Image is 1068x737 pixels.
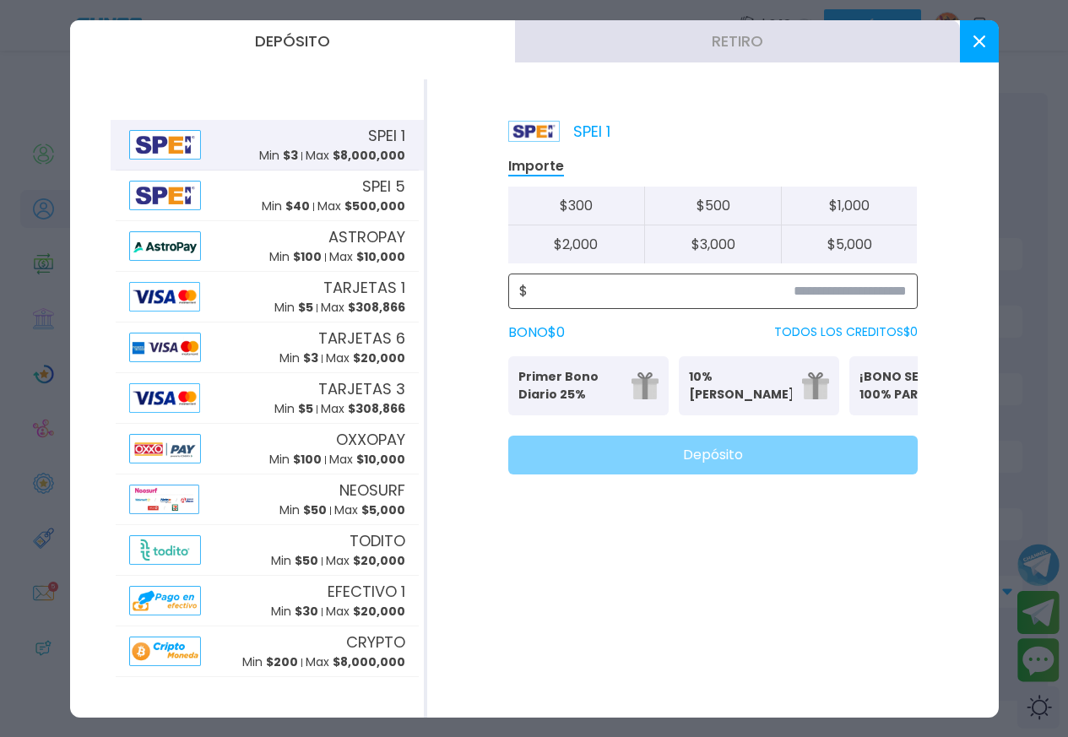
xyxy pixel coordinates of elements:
[781,187,918,225] button: $1,000
[303,350,318,366] span: $ 3
[129,535,202,565] img: Alipay
[353,350,405,366] span: $ 20,000
[689,368,792,404] p: 10% [PERSON_NAME]
[679,356,839,415] button: 10% [PERSON_NAME]
[774,323,918,341] p: TODOS LOS CREDITOS $ 0
[111,322,424,373] button: AlipayTARJETAS 6Min $3Max $20,000
[111,221,424,272] button: AlipayASTROPAYMin $100Max $10,000
[508,120,610,143] p: SPEI 1
[70,20,515,62] button: Depósito
[283,147,298,164] span: $ 3
[346,631,405,653] span: CRYPTO
[329,451,405,469] p: Max
[350,529,405,552] span: TODITO
[348,299,405,316] span: $ 308,866
[329,248,405,266] p: Max
[508,356,669,415] button: Primer Bono Diario 25%
[328,580,405,603] span: EFECTIVO 1
[353,603,405,620] span: $ 20,000
[508,121,560,142] img: Platform Logo
[644,187,781,225] button: $500
[129,485,199,514] img: Alipay
[242,653,298,671] p: Min
[508,322,565,343] label: BONO $ 0
[111,171,424,221] button: AlipaySPEI 5Min $40Max $500,000
[129,434,202,463] img: Alipay
[781,225,918,263] button: $5,000
[298,400,313,417] span: $ 5
[632,372,659,399] img: gift
[298,299,313,316] span: $ 5
[271,552,318,570] p: Min
[279,350,318,367] p: Min
[849,356,1010,415] button: ¡BONO SEMANAL 100% PARA DEPORTES!
[295,603,318,620] span: $ 30
[321,299,405,317] p: Max
[348,400,405,417] span: $ 308,866
[303,501,327,518] span: $ 50
[318,327,405,350] span: TARJETAS 6
[266,653,298,670] span: $ 200
[508,225,645,263] button: $2,000
[111,525,424,576] button: AlipayTODITOMin $50Max $20,000
[129,586,202,615] img: Alipay
[111,626,424,677] button: AlipayCRYPTOMin $200Max $8,000,000
[111,424,424,474] button: AlipayOXXOPAYMin $100Max $10,000
[361,501,405,518] span: $ 5,000
[368,124,405,147] span: SPEI 1
[336,428,405,451] span: OXXOPAY
[111,373,424,424] button: AlipayTARJETAS 3Min $5Max $308,866
[333,147,405,164] span: $ 8,000,000
[129,130,202,160] img: Alipay
[111,474,424,525] button: AlipayNEOSURFMin $50Max $5,000
[318,377,405,400] span: TARJETAS 3
[111,272,424,322] button: AlipayTARJETAS 1Min $5Max $308,866
[269,451,322,469] p: Min
[326,603,405,620] p: Max
[518,368,621,404] p: Primer Bono Diario 25%
[129,231,202,261] img: Alipay
[323,276,405,299] span: TARJETAS 1
[356,248,405,265] span: $ 10,000
[859,368,962,404] p: ¡BONO SEMANAL 100% PARA DEPORTES!
[356,451,405,468] span: $ 10,000
[293,248,322,265] span: $ 100
[508,157,564,176] p: Importe
[259,147,298,165] p: Min
[129,383,200,413] img: Alipay
[334,501,405,519] p: Max
[269,248,322,266] p: Min
[129,637,202,666] img: Alipay
[644,225,781,263] button: $3,000
[508,436,918,474] button: Depósito
[293,451,322,468] span: $ 100
[295,552,318,569] span: $ 50
[129,181,202,210] img: Alipay
[515,20,960,62] button: Retiro
[274,299,313,317] p: Min
[279,501,327,519] p: Min
[129,333,202,362] img: Alipay
[353,552,405,569] span: $ 20,000
[802,372,829,399] img: gift
[317,198,405,215] p: Max
[362,175,405,198] span: SPEI 5
[333,653,405,670] span: $ 8,000,000
[306,147,405,165] p: Max
[339,479,405,501] span: NEOSURF
[262,198,310,215] p: Min
[111,120,424,171] button: AlipaySPEI 1Min $3Max $8,000,000
[328,225,405,248] span: ASTROPAY
[285,198,310,214] span: $ 40
[129,282,200,312] img: Alipay
[274,400,313,418] p: Min
[344,198,405,214] span: $ 500,000
[306,653,405,671] p: Max
[111,576,424,626] button: AlipayEFECTIVO 1Min $30Max $20,000
[519,281,528,301] span: $
[508,187,645,225] button: $300
[321,400,405,418] p: Max
[326,350,405,367] p: Max
[326,552,405,570] p: Max
[271,603,318,620] p: Min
